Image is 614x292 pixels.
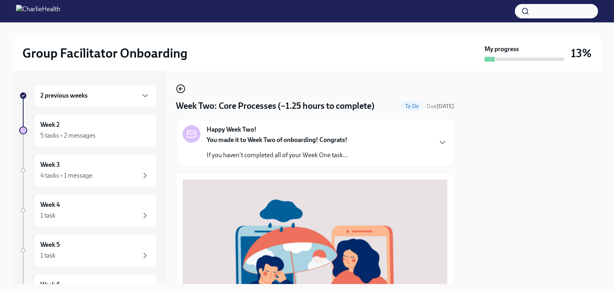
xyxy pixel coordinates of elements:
h6: Week 3 [40,160,60,169]
span: October 13th, 2025 10:00 [427,102,454,110]
h3: 13% [571,46,592,60]
span: To Do [401,103,423,109]
div: 5 tasks • 2 messages [40,131,96,140]
strong: [DATE] [437,103,454,110]
h6: Week 4 [40,200,60,209]
a: Week 51 task [19,234,157,267]
strong: My progress [484,45,519,54]
h2: Group Facilitator Onboarding [22,45,187,61]
a: Week 41 task [19,194,157,227]
a: Week 34 tasks • 1 message [19,154,157,187]
h6: Week 2 [40,120,60,129]
h6: Week 6 [40,280,60,289]
strong: Happy Week Two! [207,125,257,134]
div: 4 tasks • 1 message [40,171,92,180]
div: 1 task [40,251,56,260]
div: 1 task [40,211,56,220]
strong: You made it to Week Two of onboarding! Congrats! [207,136,347,144]
h4: Week Two: Core Processes (~1.25 hours to complete) [176,100,375,112]
div: 2 previous weeks [34,84,157,107]
p: If you haven't completed all of your Week One task... [207,151,348,160]
img: CharlieHealth [16,5,60,18]
h6: 2 previous weeks [40,91,88,100]
span: Due [427,103,454,110]
a: Week 25 tasks • 2 messages [19,114,157,147]
h6: Week 5 [40,240,60,249]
